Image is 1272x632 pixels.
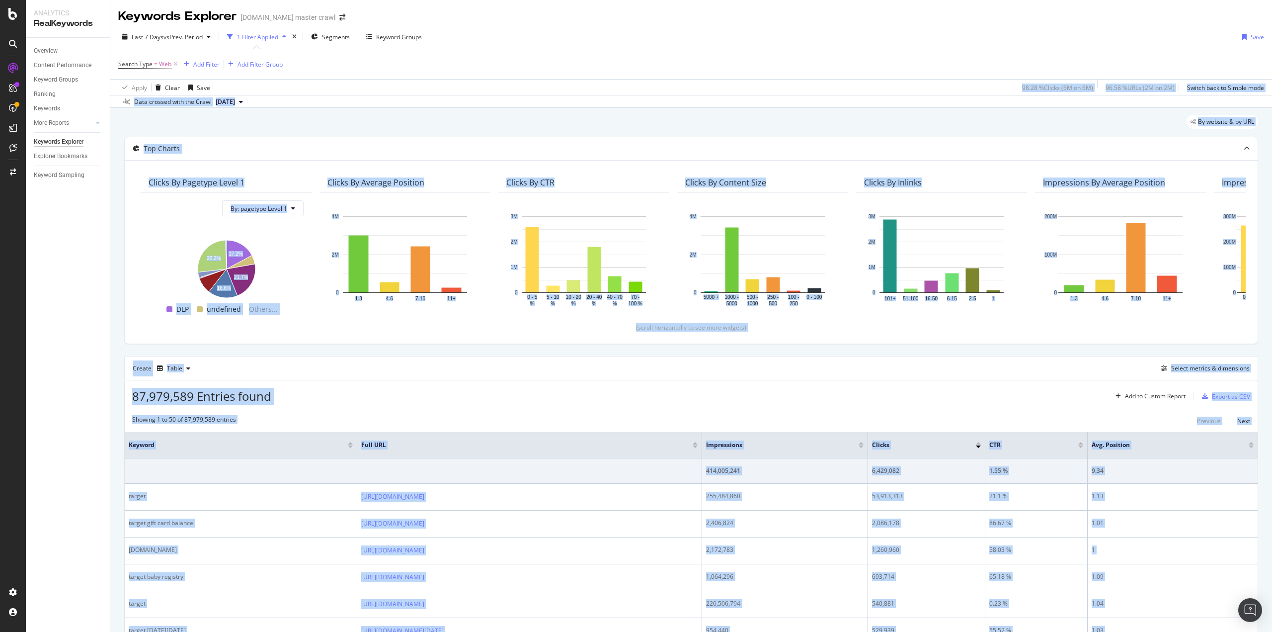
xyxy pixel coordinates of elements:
[704,294,719,300] text: 5000 +
[327,211,482,307] div: A chart.
[706,466,864,475] div: 414,005,241
[34,170,84,181] div: Keyword Sampling
[788,294,799,300] text: 100 -
[989,519,1083,528] div: 86.67 %
[332,252,339,258] text: 2M
[197,84,210,92] div: Save
[1043,211,1198,307] svg: A chart.
[1092,466,1254,475] div: 9.34
[1092,545,1254,554] div: 1
[376,33,422,41] div: Keyword Groups
[193,60,220,69] div: Add Filter
[152,80,180,95] button: Clear
[869,239,875,245] text: 2M
[224,58,283,70] button: Add Filter Group
[118,29,215,45] button: Last 7 DaysvsPrev. Period
[725,294,739,300] text: 1000 -
[34,89,56,99] div: Ranking
[361,599,424,609] a: [URL][DOMAIN_NAME]
[34,103,103,114] a: Keywords
[231,204,287,213] span: By: pagetype Level 1
[1044,252,1057,258] text: 100M
[34,118,69,128] div: More Reports
[506,178,555,187] div: Clicks By CTR
[34,8,102,18] div: Analytics
[629,301,642,306] text: 100 %
[769,301,777,306] text: 500
[515,290,518,295] text: 0
[694,290,697,295] text: 0
[511,239,518,245] text: 2M
[685,211,840,307] svg: A chart.
[229,251,242,257] text: 17.2%
[989,441,1063,450] span: CTR
[307,29,354,45] button: Segments
[1198,388,1250,404] button: Export as CSV
[132,415,236,427] div: Showing 1 to 50 of 87,979,589 entries
[1233,290,1236,295] text: 0
[1197,417,1221,425] div: Previous
[1238,29,1264,45] button: Save
[872,599,981,608] div: 540,881
[336,290,339,295] text: 0
[34,60,103,71] a: Content Performance
[511,265,518,270] text: 1M
[1092,441,1234,450] span: Avg. Position
[767,294,779,300] text: 250 -
[806,294,822,300] text: 0 - 100
[129,599,353,608] div: target
[132,388,271,404] span: 87,979,589 Entries found
[872,519,981,528] div: 2,086,178
[149,178,244,187] div: Clicks By pagetype Level 1
[118,60,153,68] span: Search Type
[1157,362,1250,374] button: Select metrics & dimensions
[869,265,875,270] text: 1M
[1070,296,1078,301] text: 1-3
[129,572,353,581] div: target baby registry
[1125,393,1186,399] div: Add to Custom Report
[129,441,333,450] span: Keyword
[339,14,345,21] div: arrow-right-arrow-left
[1223,214,1236,219] text: 300M
[706,572,864,581] div: 1,064,296
[386,296,394,301] text: 4-6
[566,294,582,300] text: 10 - 20
[355,296,362,301] text: 1-3
[1171,364,1250,372] div: Select metrics & dimensions
[159,57,171,71] span: Web
[872,441,961,450] span: Clicks
[153,361,194,376] button: Table
[685,178,766,187] div: Clicks By Content Size
[747,294,758,300] text: 500 -
[1044,214,1057,219] text: 200M
[133,361,194,376] div: Create
[180,58,220,70] button: Add Filter
[872,545,981,554] div: 1,260,960
[1054,290,1057,295] text: 0
[1163,296,1171,301] text: 11+
[903,296,919,301] text: 51-100
[34,151,87,162] div: Explorer Bookmarks
[869,214,875,219] text: 3M
[706,492,864,501] div: 255,484,860
[290,32,299,42] div: times
[1237,417,1250,425] div: Next
[237,33,278,41] div: 1 Filter Applied
[149,235,304,299] div: A chart.
[706,441,844,450] span: Impressions
[332,214,339,219] text: 4M
[864,211,1019,307] svg: A chart.
[1246,301,1250,306] text: %
[884,296,896,301] text: 101+
[1238,598,1262,622] div: Open Intercom Messenger
[1106,84,1175,92] div: 96.58 % URLs ( 2M on 2M )
[1212,392,1250,401] div: Export as CSV
[631,294,639,300] text: 70 -
[586,294,602,300] text: 20 - 40
[969,296,976,301] text: 2-5
[1092,492,1254,501] div: 1.13
[34,89,103,99] a: Ranking
[873,290,875,295] text: 0
[34,137,83,147] div: Keywords Explorer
